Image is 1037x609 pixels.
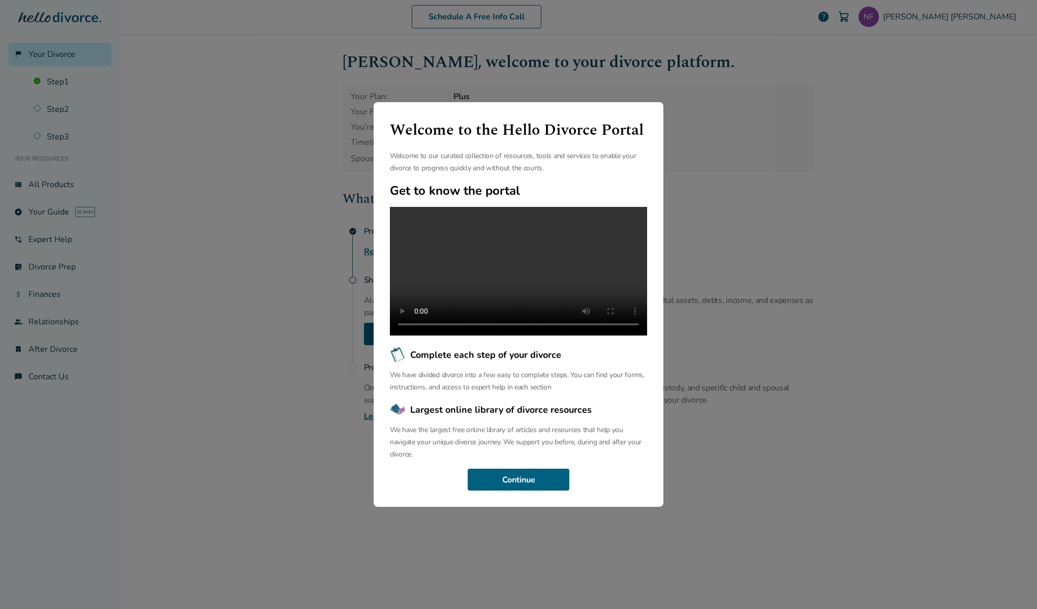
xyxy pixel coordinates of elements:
span: Largest online library of divorce resources [410,403,592,416]
img: Largest online library of divorce resources [390,402,406,418]
button: Continue [468,469,569,491]
span: Complete each step of your divorce [410,348,561,361]
p: We have divided divorce into a few easy to complete steps. You can find your forms, instructions,... [390,369,647,393]
p: Welcome to our curated collection of resources, tools and services to enable your divorce to prog... [390,150,647,174]
h2: Get to know the portal [390,182,647,199]
iframe: Chat Widget [986,560,1037,609]
img: Complete each step of your divorce [390,347,406,363]
p: We have the largest free online library of articles and resources that help you navigate your uni... [390,424,647,461]
h1: Welcome to the Hello Divorce Portal [390,118,647,142]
